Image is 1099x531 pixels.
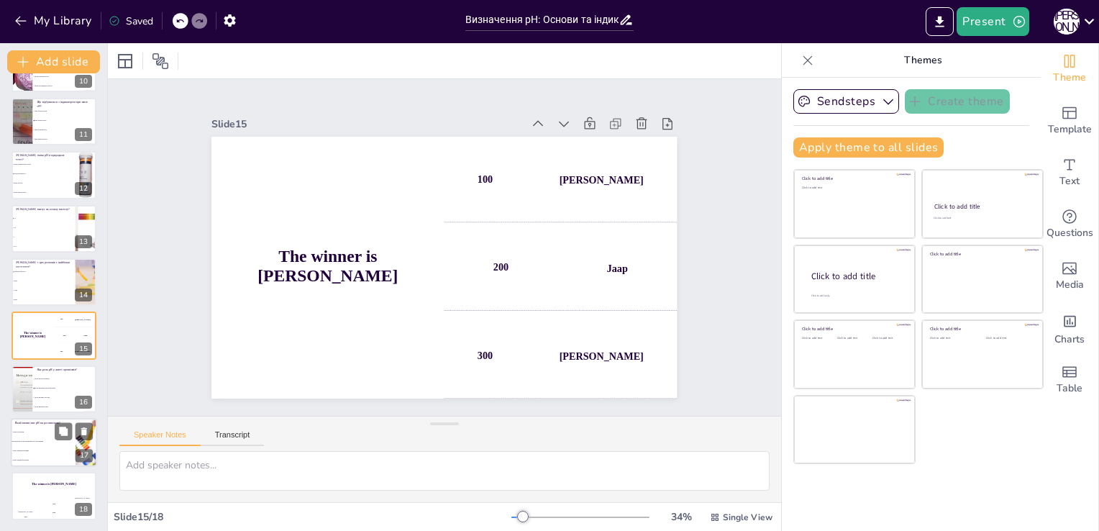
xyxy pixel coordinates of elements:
[114,510,511,524] div: Slide 15 / 18
[14,164,74,165] span: Вона залишається сталою
[14,289,74,291] span: Сода
[11,9,98,32] button: My Library
[14,271,74,273] span: Лимонна кислота
[664,510,698,524] div: 34 %
[934,202,1030,211] div: Click to add title
[1054,9,1080,35] div: П [PERSON_NAME]
[1041,302,1098,354] div: Add charts and graphs
[76,450,93,463] div: 17
[930,251,1033,257] div: Click to add title
[35,85,96,86] span: Вони не впливають на рН
[13,460,75,462] span: Вона завжди негативна
[802,337,834,340] div: Click to add text
[12,205,96,253] div: 13
[560,351,644,363] div: [PERSON_NAME]
[37,368,92,372] p: Яка роль рН у житті організмів?
[930,337,975,340] div: Click to add text
[802,176,905,181] div: Click to add title
[75,235,92,248] div: 13
[1054,7,1080,36] button: П [PERSON_NAME]
[12,512,40,520] div: 100
[819,43,1026,78] p: Themes
[1059,173,1080,189] span: Text
[75,342,92,355] div: 15
[35,129,96,130] span: Він розчиняється
[75,396,92,409] div: 16
[811,270,903,282] div: Click to add title
[211,117,521,131] div: Slide 15
[957,7,1029,36] button: Present
[35,396,96,398] span: Вона впливає на колір
[1041,43,1098,95] div: Change the overall theme
[1041,354,1098,406] div: Add a table
[14,236,74,237] span: 7
[152,53,169,70] span: Position
[7,50,100,73] button: Add slide
[14,217,74,219] span: 1-3
[1041,199,1098,250] div: Get real-time input from your audience
[119,430,201,446] button: Speaker Notes
[14,299,74,300] span: Вода
[37,100,92,108] p: Що відбувається з індикатором при зміні рН?
[444,224,678,310] div: 200
[35,138,96,140] span: Він випаровується
[444,137,678,222] div: 100
[802,186,905,190] div: Click to add text
[14,182,74,183] span: Вона зростає
[12,312,96,359] div: 15
[1048,122,1092,137] span: Template
[14,280,74,281] span: Оцет
[465,9,619,30] input: Insert title
[75,182,92,195] div: 12
[607,263,628,274] div: Jaap
[12,151,96,199] div: 12
[15,421,71,425] p: Який вплив має рН на рослинність?
[76,422,93,440] button: Delete Slide
[837,337,870,340] div: Click to add text
[793,137,944,158] button: Apply theme to all slides
[930,326,1033,332] div: Click to add title
[986,337,1031,340] div: Click to add text
[40,502,68,504] div: Jaap
[75,75,92,88] div: 10
[12,258,96,306] div: 14
[68,499,96,519] div: 300
[83,335,87,337] div: Jaap
[201,430,265,446] button: Transcript
[811,294,902,297] div: Click to add body
[872,337,905,340] div: Click to add text
[109,14,153,28] div: Saved
[12,472,96,519] div: 18
[1053,70,1086,86] span: Theme
[35,406,96,407] span: Вона визначає смак
[68,496,96,499] div: [PERSON_NAME]
[12,332,54,339] h4: The winner is [PERSON_NAME]
[1041,147,1098,199] div: Add text boxes
[934,217,1029,220] div: Click to add text
[14,227,74,228] span: 4-6
[13,440,75,442] span: Вона може бути позитивним або негативним
[114,50,137,73] div: Layout
[1054,332,1085,348] span: Charts
[905,89,1010,114] button: Create theme
[16,207,71,212] p: [PERSON_NAME] вказує на сильну кислоту?
[35,119,96,121] span: Він змінює колір
[16,260,71,268] p: [PERSON_NAME] з цих розчинів є найбільш кислотним?
[1041,95,1098,147] div: Add ready made slides
[444,313,678,399] div: 300
[14,173,74,175] span: Вона коливається
[40,504,68,520] div: 200
[12,98,96,145] div: 11
[793,89,899,114] button: Sendsteps
[1046,225,1093,241] span: Questions
[55,422,72,440] button: Duplicate Slide
[75,128,92,141] div: 11
[35,387,96,389] span: Вона важлива для метаболізму
[35,76,96,77] span: Вони зменшують рН
[12,482,96,486] h4: The winner is [PERSON_NAME]
[54,312,96,327] div: 100
[802,326,905,332] div: Click to add title
[75,289,92,301] div: 14
[1041,250,1098,302] div: Add images, graphics, shapes or video
[11,418,97,467] div: 17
